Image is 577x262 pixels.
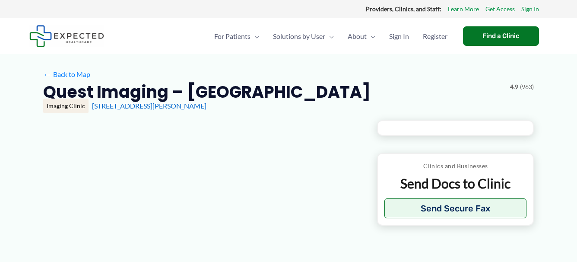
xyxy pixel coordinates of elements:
span: Solutions by User [273,21,325,51]
img: Expected Healthcare Logo - side, dark font, small [29,25,104,47]
p: Send Docs to Clinic [384,175,526,192]
a: AboutMenu Toggle [341,21,382,51]
span: (963) [520,81,534,93]
span: ← [43,70,51,78]
a: Find a Clinic [463,26,539,46]
span: Sign In [389,21,409,51]
span: Menu Toggle [325,21,334,51]
button: Send Secure Fax [384,198,526,218]
span: 4.9 [510,81,518,93]
a: Sign In [382,21,416,51]
span: Register [423,21,447,51]
p: Clinics and Businesses [384,160,526,172]
span: For Patients [214,21,250,51]
a: Learn More [448,3,479,15]
a: Register [416,21,454,51]
a: For PatientsMenu Toggle [207,21,266,51]
h2: Quest Imaging – [GEOGRAPHIC_DATA] [43,81,371,102]
a: [STREET_ADDRESS][PERSON_NAME] [92,102,206,110]
nav: Primary Site Navigation [207,21,454,51]
strong: Providers, Clinics, and Staff: [366,5,441,13]
span: Menu Toggle [250,21,259,51]
a: Get Access [485,3,515,15]
div: Imaging Clinic [43,99,89,113]
a: Solutions by UserMenu Toggle [266,21,341,51]
a: ←Back to Map [43,68,90,81]
span: Menu Toggle [367,21,375,51]
span: About [348,21,367,51]
a: Sign In [521,3,539,15]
